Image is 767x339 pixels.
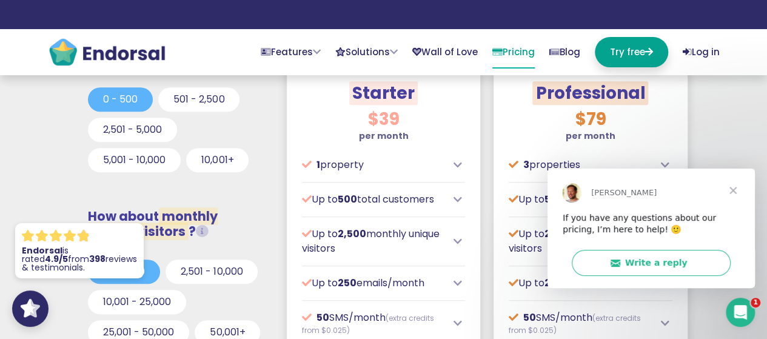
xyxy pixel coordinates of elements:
a: Pricing [492,37,535,69]
p: Up to total customers [509,192,654,207]
a: Try free [595,37,668,67]
a: Features [261,37,321,67]
p: Up to monthly unique visitors [302,227,447,256]
span: monthly unique visitors [88,207,218,240]
span: 500 [544,192,564,206]
span: 2,500 [338,227,366,241]
span: $79 [575,107,606,131]
button: 10,001 - 25,000 [88,290,186,314]
span: Starter [349,81,418,105]
span: 50 [523,310,536,324]
span: Professional [532,81,648,105]
button: 10,001+ [186,148,249,172]
a: Solutions [335,37,398,67]
button: 5,001 - 10,000 [88,148,181,172]
iframe: Intercom live chat message [548,169,755,288]
button: 2,501 - 5,000 [88,118,177,142]
p: Up to emails/month [302,276,447,290]
img: endorsal-logo@2x.png [48,37,166,67]
a: Log in [683,37,720,67]
span: $39 [367,107,399,131]
strong: per month [358,130,408,142]
span: 2,500 [544,227,573,241]
a: Wall of Love [412,37,478,67]
button: 0 - 500 [88,87,153,112]
p: SMS/month [302,310,447,336]
p: Up to emails/month [509,276,654,290]
p: SMS/month [509,310,654,336]
a: Blog [549,37,580,67]
span: 250 [338,276,357,290]
span: 3 [523,158,529,172]
span: 1 [317,158,320,172]
span: 500 [338,192,357,206]
iframe: Intercom live chat [726,298,755,327]
button: 501 - 2,500 [158,87,239,112]
strong: 398 [89,253,106,265]
p: property [302,158,447,172]
strong: Endorsal [22,244,62,257]
p: is rated from reviews & testimonials. [22,246,137,272]
h3: How about ? [88,209,264,239]
i: Unique visitors that view our social proof tools (widgets, FOMO popups or Wall of Love) on your w... [196,225,209,238]
p: Up to total customers [302,192,447,207]
span: 50 [317,310,329,324]
span: 1 [751,298,760,307]
p: Up to monthly unique visitors [509,227,654,256]
strong: per month [566,130,615,142]
strong: 4.9/5 [45,253,68,265]
button: 2,501 - 10,000 [166,260,258,284]
span: 250 [544,276,563,290]
p: properties [509,158,654,172]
